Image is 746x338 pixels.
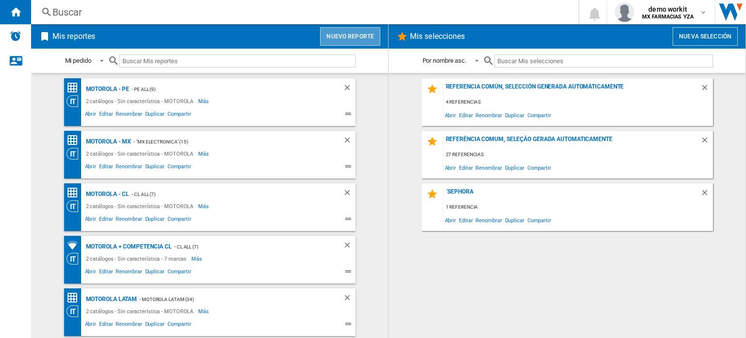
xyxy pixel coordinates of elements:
[84,162,98,174] span: Abrir
[343,188,356,200] div: Borrar
[67,82,84,94] div: Matriz de precios
[129,188,323,200] div: - CL ALL (7)
[615,2,634,22] img: profile.jpg
[458,213,474,227] span: Editar
[129,83,323,95] div: - PE ALL (9)
[84,214,98,226] span: Abrir
[198,200,210,212] span: Más
[144,320,166,331] span: Duplicar
[166,267,193,279] span: Compartir
[343,241,356,253] div: Borrar
[98,162,114,174] span: Editar
[443,213,458,227] span: Abrir
[67,305,84,317] div: Visión Categoría
[343,293,356,305] div: Borrar
[673,27,738,46] button: Nueva selección
[443,96,713,108] div: 4 referencias
[166,214,193,226] span: Compartir
[443,188,700,201] div: ´sephora
[166,162,193,174] span: Compartir
[642,4,694,14] span: demo workit
[84,320,98,331] span: Abrir
[114,267,143,279] span: Renombrar
[131,136,323,148] div: - "MX ELECTRONICA" (15)
[84,95,199,107] div: 2 catálogos - Sin característica - MOTOROLA
[67,253,84,265] div: Visión Categoría
[458,108,474,122] span: Editar
[443,108,458,122] span: Abrir
[84,267,98,279] span: Abrir
[504,108,526,122] span: Duplicar
[67,239,84,251] div: Cobertura de marcas
[343,83,356,95] div: Borrar
[67,200,84,212] div: Visión Categoría
[114,320,143,331] span: Renombrar
[84,305,199,317] div: 2 catálogos - Sin característica - MOTOROLA
[67,148,84,160] div: Visión Categoría
[84,148,199,160] div: 2 catálogos - Sin característica - MOTOROLA
[423,57,467,64] div: Por nombre asc.
[526,108,553,122] span: Compartir
[67,134,84,146] div: Matriz de precios
[474,161,503,174] span: Renombrar
[10,30,21,42] img: alerts-logo.svg
[494,54,712,68] input: Buscar Mis selecciones
[84,253,192,265] div: 2 catálogos - Sin característica - 7 marcas
[526,213,553,227] span: Compartir
[526,161,553,174] span: Compartir
[458,161,474,174] span: Editar
[137,293,323,305] div: - Motorola Latam (34)
[67,187,84,199] div: Matriz de precios
[166,320,193,331] span: Compartir
[98,109,114,121] span: Editar
[144,162,166,174] span: Duplicar
[172,241,323,253] div: - CL ALL (7)
[84,200,199,212] div: 2 catálogos - Sin característica - MOTOROLA
[166,109,193,121] span: Compartir
[198,305,210,317] span: Más
[119,54,356,68] input: Buscar Mis reportes
[443,161,458,174] span: Abrir
[504,161,526,174] span: Duplicar
[504,213,526,227] span: Duplicar
[198,95,210,107] span: Más
[443,201,713,213] div: 1 referencia
[700,136,713,149] div: Borrar
[474,108,503,122] span: Renombrar
[144,109,166,121] span: Duplicar
[443,149,713,161] div: 27 referencias
[144,267,166,279] span: Duplicar
[408,27,467,46] h2: Mis selecciones
[84,241,172,253] div: Motorola + competencia CL
[343,136,356,148] div: Borrar
[443,83,700,96] div: Referencia común, selección generada automáticamente
[98,214,114,226] span: Editar
[84,109,98,121] span: Abrir
[98,320,114,331] span: Editar
[67,95,84,107] div: Visión Categoría
[114,109,143,121] span: Renombrar
[700,188,713,201] div: Borrar
[642,14,694,20] b: MX FARMACIAS YZA
[198,148,210,160] span: Más
[191,253,203,265] span: Más
[443,136,700,149] div: Referência comum, seleção gerada automaticamente
[65,57,91,64] div: Mi pedido
[320,27,380,46] button: Nuevo reporte
[114,214,143,226] span: Renombrar
[84,83,130,95] div: MOTOROLA - PE
[474,213,503,227] span: Renombrar
[84,188,130,200] div: MOTOROLA - CL
[84,136,132,148] div: MOTOROLA - MX
[114,162,143,174] span: Renombrar
[67,292,84,304] div: Matriz de precios
[700,83,713,96] div: Borrar
[98,267,114,279] span: Editar
[84,293,137,305] div: MOTOROLA Latam
[51,27,97,46] h2: Mis reportes
[52,5,553,19] div: Buscar
[144,214,166,226] span: Duplicar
